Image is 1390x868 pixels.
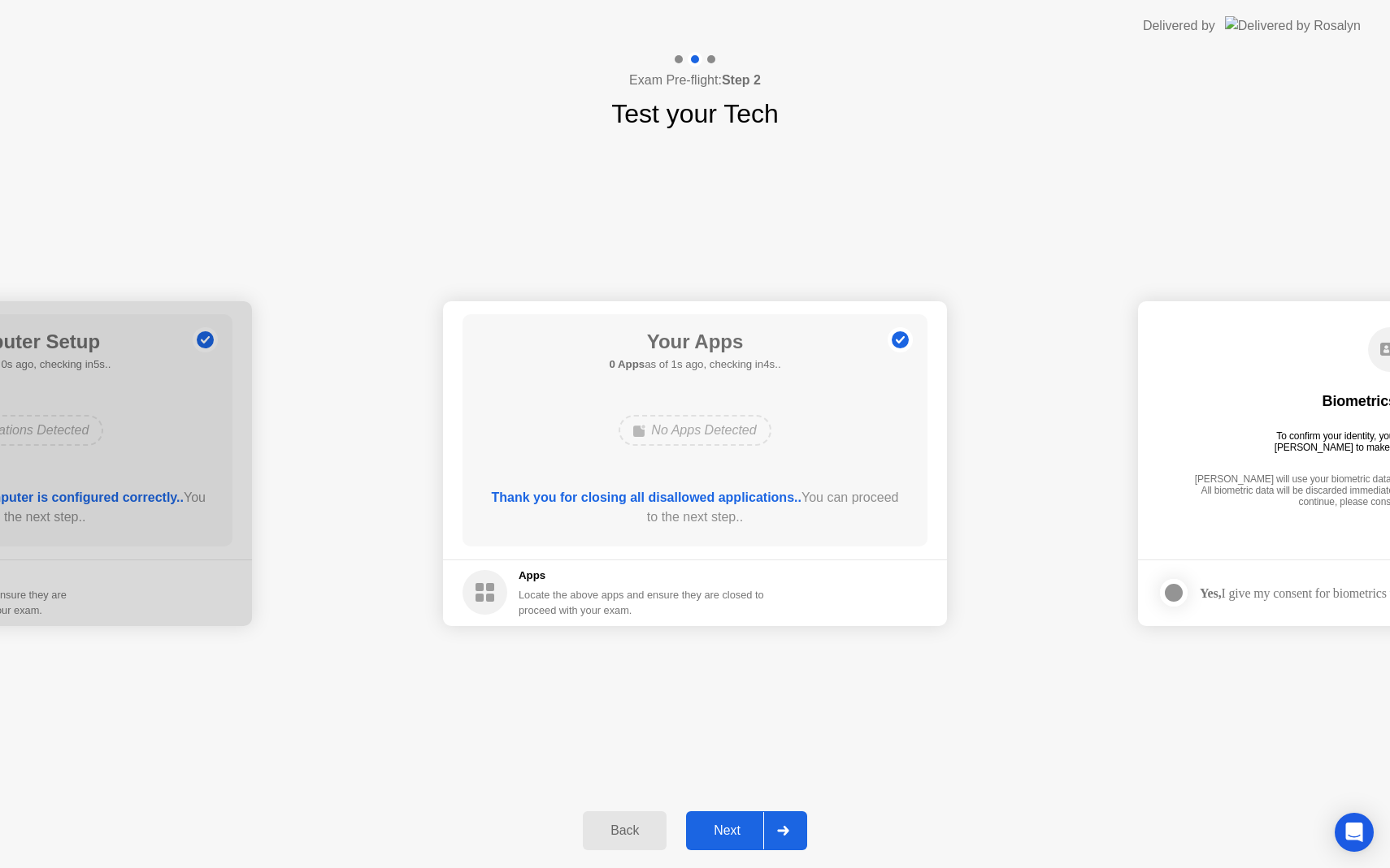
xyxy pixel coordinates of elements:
h5: Apps [519,568,765,584]
div: You can proceed to the next step.. [486,488,905,527]
div: Back [588,823,662,838]
b: 0 Apps [609,358,645,370]
img: Delivered by Rosalyn [1225,16,1361,35]
button: Back [583,811,667,850]
div: Next [691,823,763,838]
b: Step 2 [722,73,761,87]
h5: as of 1s ago, checking in4s.. [609,356,780,373]
h4: Exam Pre-flight: [629,71,761,90]
h1: Your Apps [609,327,780,356]
strong: Yes, [1200,586,1221,600]
div: Delivered by [1143,16,1215,36]
button: Next [686,811,807,850]
div: No Apps Detected [619,415,771,446]
b: Thank you for closing all disallowed applications.. [492,490,801,504]
div: Locate the above apps and ensure they are closed to proceed with your exam. [519,587,765,618]
div: Open Intercom Messenger [1335,813,1374,852]
h1: Test your Tech [611,94,779,133]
